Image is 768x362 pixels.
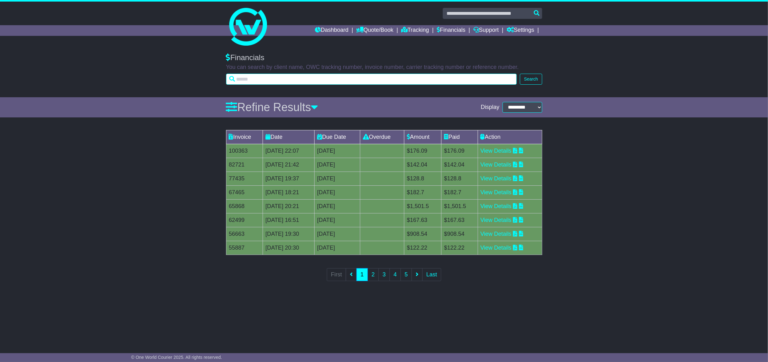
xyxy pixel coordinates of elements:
[315,25,349,36] a: Dashboard
[401,268,412,281] a: 5
[315,158,360,172] td: [DATE]
[315,227,360,241] td: [DATE]
[520,74,542,85] button: Search
[441,158,478,172] td: $142.04
[404,227,441,241] td: $908.54
[404,130,441,144] td: Amount
[478,130,542,144] td: Action
[226,158,263,172] td: 82721
[507,25,534,36] a: Settings
[441,199,478,213] td: $1,501.5
[226,172,263,185] td: 77435
[441,241,478,255] td: $122.22
[367,268,379,281] a: 2
[404,199,441,213] td: $1,501.5
[437,25,465,36] a: Financials
[131,355,222,360] span: © One World Courier 2025. All rights reserved.
[315,199,360,213] td: [DATE]
[315,172,360,185] td: [DATE]
[226,213,263,227] td: 62499
[315,130,360,144] td: Due Date
[226,241,263,255] td: 55887
[481,231,512,237] a: View Details
[226,130,263,144] td: Invoice
[263,213,315,227] td: [DATE] 16:51
[473,25,499,36] a: Support
[481,148,512,154] a: View Details
[404,144,441,158] td: $176.09
[226,53,542,62] div: Financials
[441,144,478,158] td: $176.09
[356,25,393,36] a: Quote/Book
[441,172,478,185] td: $128.8
[226,64,542,71] p: You can search by client name, OWC tracking number, invoice number, carrier tracking number or re...
[481,161,512,168] a: View Details
[481,203,512,209] a: View Details
[315,241,360,255] td: [DATE]
[360,130,404,144] td: Overdue
[404,241,441,255] td: $122.22
[481,189,512,195] a: View Details
[263,185,315,199] td: [DATE] 18:21
[263,144,315,158] td: [DATE] 22:07
[441,185,478,199] td: $182.7
[226,101,318,114] a: Refine Results
[356,268,368,281] a: 1
[404,213,441,227] td: $167.63
[441,213,478,227] td: $167.63
[481,175,512,182] a: View Details
[226,227,263,241] td: 56663
[263,158,315,172] td: [DATE] 21:42
[263,241,315,255] td: [DATE] 20:30
[481,217,512,223] a: View Details
[263,172,315,185] td: [DATE] 19:37
[263,130,315,144] td: Date
[441,227,478,241] td: $908.54
[441,130,478,144] td: Paid
[315,185,360,199] td: [DATE]
[226,185,263,199] td: 67465
[226,144,263,158] td: 100363
[226,199,263,213] td: 65868
[390,268,401,281] a: 4
[315,213,360,227] td: [DATE]
[481,104,499,111] span: Display
[263,199,315,213] td: [DATE] 20:21
[378,268,390,281] a: 3
[404,185,441,199] td: $182.7
[422,268,441,281] a: Last
[404,172,441,185] td: $128.8
[263,227,315,241] td: [DATE] 19:30
[481,245,512,251] a: View Details
[401,25,429,36] a: Tracking
[315,144,360,158] td: [DATE]
[404,158,441,172] td: $142.04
